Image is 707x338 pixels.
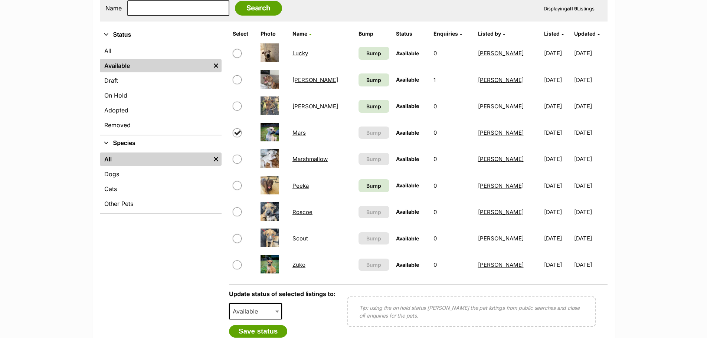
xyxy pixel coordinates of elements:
span: Available [396,262,419,268]
strong: all 9 [567,6,577,12]
a: Listed by [478,30,505,37]
a: Enquiries [433,30,462,37]
a: [PERSON_NAME] [478,155,524,163]
span: translation missing: en.admin.listings.index.attributes.enquiries [433,30,458,37]
a: Bump [359,73,389,86]
span: Available [396,182,419,188]
span: Displaying Listings [544,6,595,12]
td: 0 [431,199,474,225]
td: [DATE] [574,40,606,66]
span: Bump [366,49,381,57]
td: [DATE] [574,226,606,251]
a: [PERSON_NAME] [478,261,524,268]
td: [DATE] [541,199,573,225]
span: Available [396,209,419,215]
a: Remove filter [210,152,222,166]
a: [PERSON_NAME] [478,76,524,83]
span: Bump [366,76,381,84]
span: Available [396,103,419,109]
a: Name [292,30,311,37]
td: [DATE] [541,67,573,93]
button: Status [100,30,222,40]
span: Listed [544,30,560,37]
span: Available [396,235,419,242]
label: Update status of selected listings to: [229,290,336,298]
th: Bump [356,28,392,40]
td: [DATE] [574,93,606,119]
td: 0 [431,120,474,145]
td: [DATE] [541,252,573,278]
a: Lucky [292,50,308,57]
a: All [100,152,210,166]
span: Available [230,306,265,316]
span: Bump [366,182,381,190]
a: Updated [574,30,600,37]
td: [DATE] [574,120,606,145]
span: Bump [366,234,381,242]
a: Bump [359,47,389,60]
p: Tip: using the on hold status [PERSON_NAME] the pet listings from public searches and close off e... [359,304,584,319]
span: Bump [366,102,381,110]
a: Scout [292,235,308,242]
div: Status [100,43,222,135]
a: Remove filter [210,59,222,72]
td: [DATE] [541,146,573,172]
input: Search [235,1,282,16]
a: Peeka [292,182,309,189]
th: Photo [258,28,289,40]
button: Bump [359,127,389,139]
a: Cats [100,182,222,196]
a: Draft [100,74,222,87]
span: Available [396,50,419,56]
button: Bump [359,206,389,218]
a: Removed [100,118,222,132]
span: Listed by [478,30,501,37]
a: [PERSON_NAME] [478,235,524,242]
label: Name [105,5,122,12]
th: Status [393,28,430,40]
td: 0 [431,93,474,119]
td: 0 [431,40,474,66]
span: Available [396,156,419,162]
span: Available [396,129,419,136]
a: Available [100,59,210,72]
a: All [100,44,222,58]
a: Zuko [292,261,305,268]
td: 0 [431,226,474,251]
a: Roscoe [292,209,312,216]
span: Name [292,30,307,37]
a: [PERSON_NAME] [292,103,338,110]
a: Mars [292,129,306,136]
a: Bump [359,100,389,113]
button: Bump [359,232,389,245]
td: [DATE] [541,226,573,251]
span: Available [396,76,419,83]
button: Bump [359,259,389,271]
button: Species [100,138,222,148]
div: Species [100,151,222,213]
td: [DATE] [574,146,606,172]
a: [PERSON_NAME] [478,103,524,110]
a: Adopted [100,104,222,117]
td: [DATE] [541,173,573,198]
span: Updated [574,30,596,37]
td: 0 [431,173,474,198]
a: Marshmallow [292,155,328,163]
td: [DATE] [574,173,606,198]
button: Save status [229,325,288,338]
td: [DATE] [574,199,606,225]
button: Bump [359,153,389,165]
span: Bump [366,155,381,163]
span: Bump [366,208,381,216]
span: Bump [366,261,381,269]
td: [DATE] [541,40,573,66]
a: Other Pets [100,197,222,210]
a: [PERSON_NAME] [478,182,524,189]
th: Select [230,28,257,40]
td: [DATE] [574,252,606,278]
a: On Hold [100,89,222,102]
a: [PERSON_NAME] [478,50,524,57]
a: [PERSON_NAME] [292,76,338,83]
td: 0 [431,252,474,278]
a: Dogs [100,167,222,181]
